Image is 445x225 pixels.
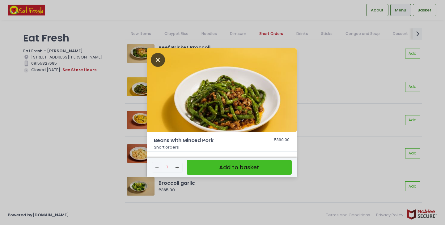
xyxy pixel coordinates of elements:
div: ₱360.00 [274,137,290,144]
img: Beans with Minced Pork [147,48,297,132]
button: Add to basket [187,160,292,175]
button: Close [151,56,165,63]
span: Beans with Minced Pork [154,137,256,144]
p: Short orders [154,144,290,150]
